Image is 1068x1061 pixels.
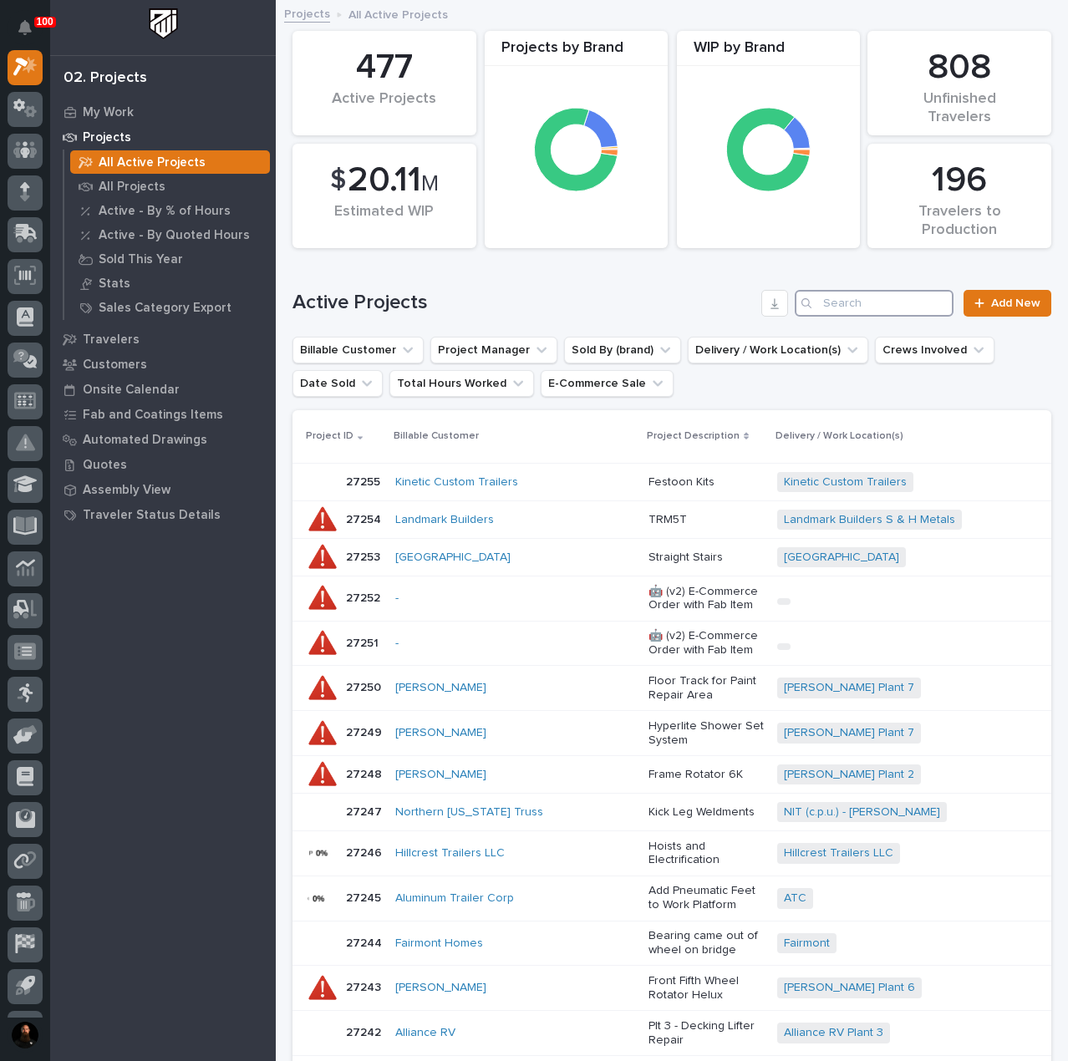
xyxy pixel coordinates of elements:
a: - [395,637,399,651]
a: [GEOGRAPHIC_DATA] [784,551,899,565]
button: Billable Customer [292,337,424,363]
a: NIT (c.p.u.) - [PERSON_NAME] [784,805,940,820]
a: Kinetic Custom Trailers [784,475,907,490]
a: Fab and Coatings Items [50,402,276,427]
a: Add New [964,290,1051,317]
p: 27244 [346,933,385,951]
p: All Active Projects [99,155,206,170]
span: $ [330,165,346,196]
a: Alliance RV Plant 3 [784,1026,883,1040]
p: Billable Customer [394,427,479,445]
p: 🤖 (v2) E-Commerce Order with Fab Item [648,629,764,657]
p: Bearing came out of wheel on bridge [648,929,764,957]
p: 27250 [346,678,384,695]
a: Hillcrest Trailers LLC [784,846,893,860]
button: E-Commerce Sale [541,370,674,397]
a: Traveler Status Details [50,502,276,527]
a: - [395,591,399,606]
a: Alliance RV [395,1026,455,1040]
a: ATC [784,891,806,906]
a: Projects [50,124,276,150]
p: Sales Category Export [99,301,231,316]
p: Stats [99,277,130,292]
p: Festoon Kits [648,475,764,490]
p: 27249 [346,723,385,740]
p: Fab and Coatings Items [83,408,223,423]
p: Straight Stairs [648,551,764,565]
span: M [421,173,439,195]
span: 20.11 [348,163,421,198]
p: My Work [83,105,134,120]
div: Travelers to Production [896,203,1023,238]
a: Landmark Builders [395,513,494,527]
a: Sold This Year [64,247,276,271]
a: Quotes [50,452,276,477]
p: All Projects [99,180,165,195]
p: Add Pneumatic Feet to Work Platform [648,884,764,912]
p: Quotes [83,458,127,473]
a: [PERSON_NAME] [395,726,486,740]
p: Project Description [647,427,740,445]
a: Customers [50,352,276,377]
span: Add New [991,297,1040,309]
a: Assembly View [50,477,276,502]
a: [PERSON_NAME] Plant 7 [784,681,914,695]
button: Crews Involved [875,337,994,363]
a: [PERSON_NAME] [395,981,486,995]
button: Delivery / Work Location(s) [688,337,868,363]
p: 27252 [346,588,384,606]
div: Active Projects [321,90,448,125]
p: 27247 [346,802,385,820]
button: Date Sold [292,370,383,397]
div: WIP by Brand [677,39,861,67]
p: Automated Drawings [83,433,207,448]
input: Search [795,290,954,317]
p: 27251 [346,633,382,651]
p: Kick Leg Weldments [648,805,764,820]
h1: Active Projects [292,291,755,315]
div: 808 [896,47,1023,89]
p: Active - By % of Hours [99,204,231,219]
a: Fairmont Homes [395,937,483,951]
a: All Projects [64,175,276,198]
div: 196 [896,160,1023,201]
a: Northern [US_STATE] Truss [395,805,543,820]
p: 27243 [346,977,384,995]
a: Kinetic Custom Trailers [395,475,518,490]
a: Hillcrest Trailers LLC [395,846,505,860]
p: 27246 [346,843,385,860]
p: Travelers [83,333,140,348]
a: Sales Category Export [64,296,276,319]
p: 🤖 (v2) E-Commerce Order with Fab Item [648,585,764,613]
p: All Active Projects [348,4,448,23]
a: Onsite Calendar [50,377,276,402]
a: [PERSON_NAME] Plant 6 [784,981,915,995]
img: Workspace Logo [148,8,179,39]
a: All Active Projects [64,150,276,174]
p: Plt 3 - Decking Lifter Repair [648,1019,764,1048]
div: 02. Projects [64,69,147,88]
div: Projects by Brand [485,39,669,67]
div: Estimated WIP [321,203,448,238]
a: Projects [284,3,330,23]
p: 27253 [346,547,384,565]
p: 100 [37,16,53,28]
p: Frame Rotator 6K [648,768,764,782]
p: Floor Track for Paint Repair Area [648,674,764,703]
button: users-avatar [8,1018,43,1053]
p: Hyperlite Shower Set System [648,719,764,748]
p: TRM5T [648,513,764,527]
a: Aluminum Trailer Corp [395,891,514,906]
button: Sold By (brand) [564,337,681,363]
p: 27255 [346,472,384,490]
a: Landmark Builders S & H Metals [784,513,955,527]
a: Active - By % of Hours [64,199,276,222]
div: 477 [321,47,448,89]
a: [PERSON_NAME] [395,768,486,782]
p: Project ID [306,427,353,445]
p: Onsite Calendar [83,383,180,398]
p: Active - By Quoted Hours [99,228,250,243]
p: Front Fifth Wheel Rotator Helux [648,974,764,1003]
p: Traveler Status Details [83,508,221,523]
a: Active - By Quoted Hours [64,223,276,246]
